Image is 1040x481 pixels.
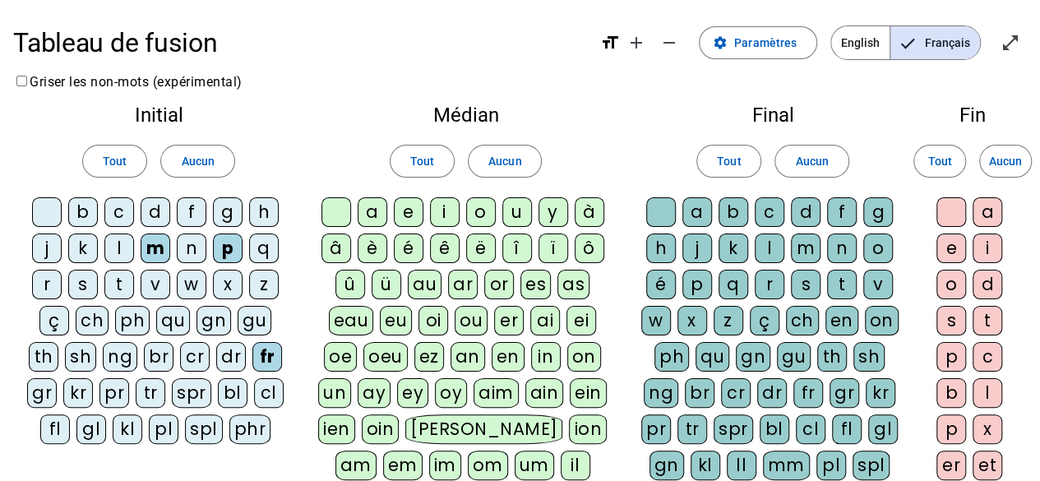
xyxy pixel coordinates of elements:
[213,270,243,299] div: x
[317,105,614,125] h2: Médian
[492,342,525,372] div: en
[196,306,231,335] div: gn
[973,197,1002,227] div: a
[156,306,190,335] div: qu
[717,151,741,171] span: Tout
[936,342,966,372] div: p
[927,151,951,171] span: Tout
[714,414,753,444] div: spr
[68,270,98,299] div: s
[831,26,890,59] span: English
[853,342,885,372] div: sh
[696,342,729,372] div: qu
[793,378,823,408] div: fr
[435,378,467,408] div: oy
[931,105,1014,125] h2: Fin
[430,234,460,263] div: ê
[318,414,355,444] div: ien
[973,342,1002,372] div: c
[791,234,820,263] div: m
[185,414,223,444] div: spl
[494,306,524,335] div: er
[394,234,423,263] div: é
[816,451,846,480] div: pl
[474,378,519,408] div: aim
[796,414,825,444] div: cl
[430,197,460,227] div: i
[832,414,862,444] div: fl
[335,451,377,480] div: am
[213,197,243,227] div: g
[65,342,96,372] div: sh
[252,342,282,372] div: fr
[936,234,966,263] div: e
[890,26,980,59] span: Français
[727,451,756,480] div: ll
[973,414,1002,444] div: x
[141,234,170,263] div: m
[254,378,284,408] div: cl
[321,234,351,263] div: â
[646,270,676,299] div: é
[714,306,743,335] div: z
[973,306,1002,335] div: t
[177,270,206,299] div: w
[103,151,127,171] span: Tout
[141,270,170,299] div: v
[160,145,234,178] button: Aucun
[863,197,893,227] div: g
[358,197,387,227] div: a
[358,234,387,263] div: è
[600,33,620,53] mat-icon: format_size
[362,414,400,444] div: oin
[561,451,590,480] div: il
[383,451,423,480] div: em
[488,151,521,171] span: Aucun
[318,378,351,408] div: un
[172,378,211,408] div: spr
[677,306,707,335] div: x
[76,306,109,335] div: ch
[13,74,243,90] label: Griser les non-mots (expérimental)
[682,270,712,299] div: p
[405,414,562,444] div: [PERSON_NAME]
[567,342,601,372] div: on
[913,145,966,178] button: Tout
[566,306,596,335] div: ei
[677,414,707,444] div: tr
[626,33,646,53] mat-icon: add
[641,414,671,444] div: pr
[502,234,532,263] div: î
[249,197,279,227] div: h
[414,342,444,372] div: ez
[515,451,554,480] div: um
[989,151,1022,171] span: Aucun
[177,234,206,263] div: n
[734,33,797,53] span: Paramètres
[755,197,784,227] div: c
[115,306,150,335] div: ph
[696,145,761,178] button: Tout
[569,414,607,444] div: ion
[229,414,271,444] div: phr
[103,342,137,372] div: ng
[16,76,27,86] input: Griser les non-mots (expérimental)
[575,197,604,227] div: à
[249,270,279,299] div: z
[180,342,210,372] div: cr
[104,270,134,299] div: t
[620,26,653,59] button: Augmenter la taille de la police
[451,342,485,372] div: an
[973,270,1002,299] div: d
[853,451,890,480] div: spl
[213,234,243,263] div: p
[410,151,434,171] span: Tout
[538,197,568,227] div: y
[144,342,173,372] div: br
[936,306,966,335] div: s
[973,378,1002,408] div: l
[719,197,748,227] div: b
[1001,33,1020,53] mat-icon: open_in_full
[113,414,142,444] div: kl
[865,306,899,335] div: on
